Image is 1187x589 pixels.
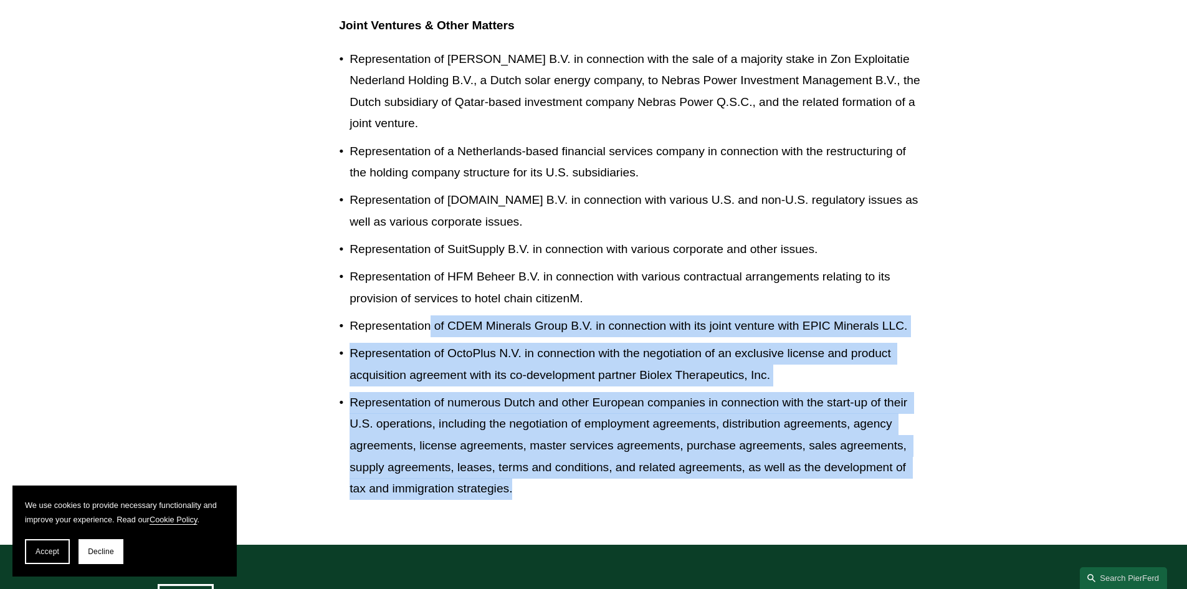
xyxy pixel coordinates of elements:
[350,315,920,337] p: Representation of CDEM Minerals Group B.V. in connection with its joint venture with EPIC Mineral...
[350,343,920,386] p: Representation of OctoPlus N.V. in connection with the negotiation of an exclusive license and pr...
[339,19,514,32] strong: Joint Ventures & Other Matters
[350,49,920,135] p: Representation of [PERSON_NAME] B.V. in connection with the sale of a majority stake in Zon Explo...
[25,498,224,527] p: We use cookies to provide necessary functionality and improve your experience. Read our .
[350,266,920,309] p: Representation of HFM Beheer B.V. in connection with various contractual arrangements relating to...
[1080,567,1167,589] a: Search this site
[88,547,114,556] span: Decline
[350,239,920,261] p: Representation of SuitSupply B.V. in connection with various corporate and other issues.
[350,141,920,184] p: Representation of a Netherlands-based financial services company in connection with the restructu...
[12,486,237,577] section: Cookie banner
[350,189,920,232] p: Representation of [DOMAIN_NAME] B.V. in connection with various U.S. and non-U.S. regulatory issu...
[36,547,59,556] span: Accept
[79,539,123,564] button: Decline
[150,515,198,524] a: Cookie Policy
[350,392,920,500] p: Representation of numerous Dutch and other European companies in connection with the start-up of ...
[25,539,70,564] button: Accept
